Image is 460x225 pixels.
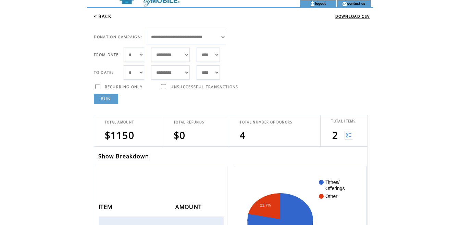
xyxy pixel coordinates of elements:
[94,13,112,19] a: < BACK
[240,120,292,124] span: TOTAL NUMBER OF DONORS
[260,203,271,207] text: 21.7%
[174,120,204,124] span: TOTAL REFUNDS
[325,186,345,191] text: Offerings
[99,204,114,209] a: ITEM
[99,201,114,214] span: ITEM
[325,194,337,199] text: Other
[94,35,142,39] span: DONATION CAMPAIGN:
[331,119,356,123] span: TOTAL ITEMS
[98,153,149,160] a: Show Breakdown
[315,1,326,5] a: logout
[332,129,338,142] span: 2
[347,1,365,5] a: contact us
[335,14,370,19] a: DOWNLOAD CSV
[325,180,340,185] text: Tithes/
[94,52,120,57] span: FROM DATE:
[175,201,203,214] span: AMOUNT
[175,204,203,209] a: AMOUNT
[171,84,238,89] span: UNSUCCESSFUL TRANSACTIONS
[94,94,118,104] a: RUN
[105,84,143,89] span: RECURRING ONLY
[174,129,186,142] span: $0
[310,1,315,6] img: account_icon.gif
[105,129,135,142] span: $1150
[94,70,114,75] span: TO DATE:
[345,131,353,140] img: View list
[240,129,246,142] span: 4
[105,120,134,124] span: TOTAL AMOUNT
[342,1,347,6] img: contact_us_icon.gif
